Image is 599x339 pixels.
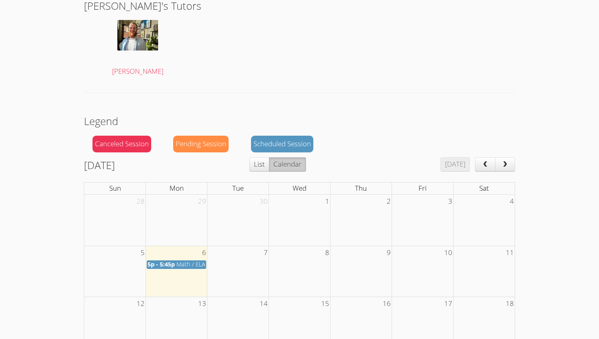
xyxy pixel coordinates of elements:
button: [DATE] [440,157,470,172]
span: 15 [320,297,330,310]
button: List [249,157,269,172]
button: next [495,157,515,172]
span: 1 [324,195,330,208]
span: 6 [201,246,207,260]
span: 9 [386,246,392,260]
span: 5p - 5:45p [148,260,175,268]
h2: [DATE] [84,157,115,173]
span: 4 [509,195,515,208]
h2: Legend [84,113,515,129]
span: Math / ELA [176,260,205,268]
span: 17 [443,297,453,310]
span: 13 [197,297,207,310]
div: Pending Session [173,136,229,152]
span: Thu [355,183,367,193]
img: Business%20photo.jpg [117,20,158,51]
span: Mon [170,183,184,193]
span: 5 [140,246,145,260]
a: [PERSON_NAME] [92,20,183,77]
a: 5p - 5:45p Math / ELA [147,260,206,269]
span: 7 [263,246,269,260]
span: 8 [324,246,330,260]
span: 2 [386,195,392,208]
button: Calendar [269,157,306,172]
div: Canceled Session [92,136,151,152]
span: Tue [232,183,244,193]
span: 29 [197,195,207,208]
span: 14 [259,297,269,310]
span: 16 [382,297,392,310]
span: 12 [136,297,145,310]
span: Wed [293,183,306,193]
span: [PERSON_NAME] [112,66,163,76]
span: 28 [136,195,145,208]
span: 11 [505,246,515,260]
span: 30 [259,195,269,208]
span: 10 [443,246,453,260]
div: Scheduled Session [251,136,313,152]
span: 3 [447,195,453,208]
span: Sat [479,183,489,193]
span: Fri [418,183,427,193]
button: prev [475,157,495,172]
span: 18 [505,297,515,310]
span: Sun [109,183,121,193]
